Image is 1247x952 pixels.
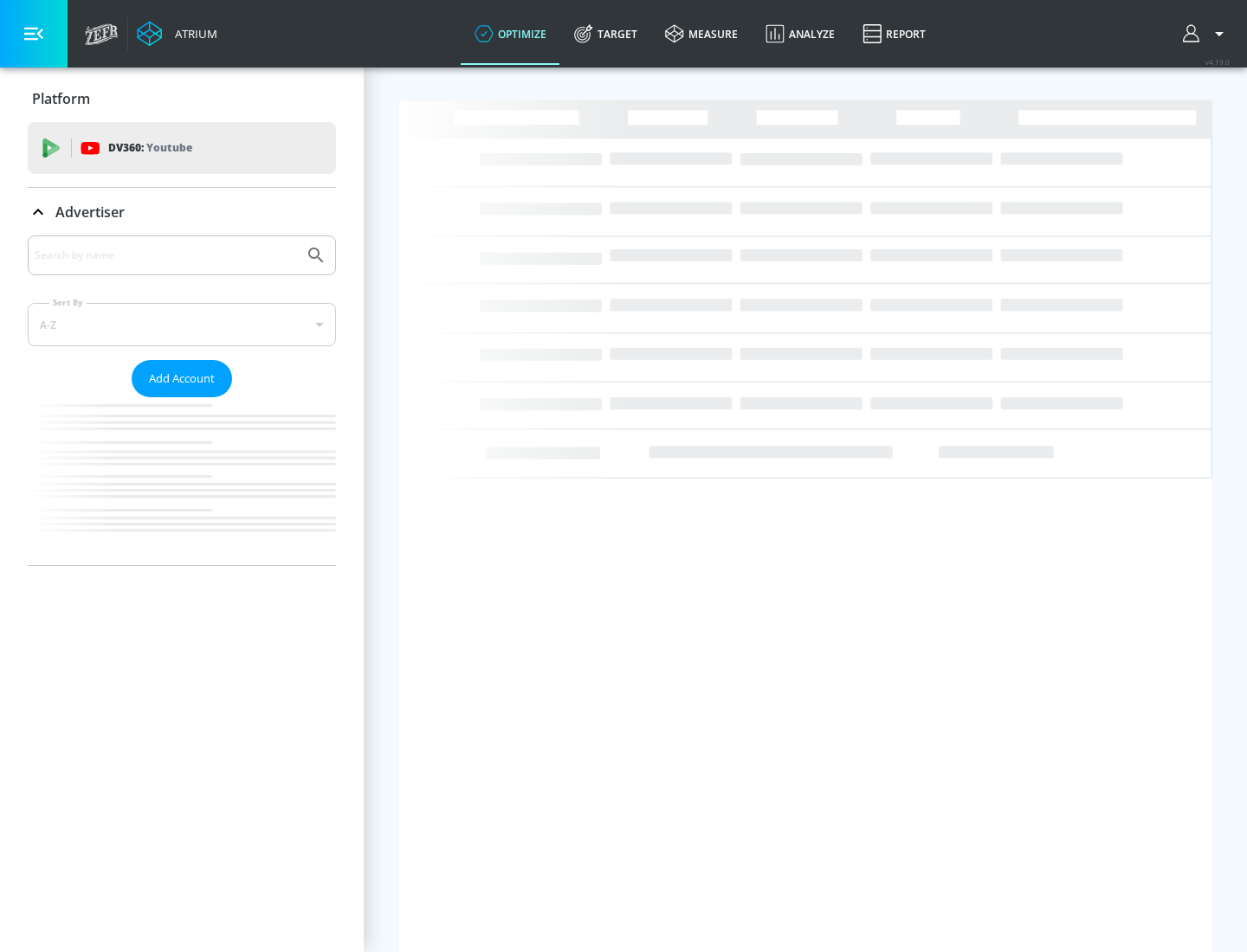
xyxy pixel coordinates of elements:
div: Advertiser [28,188,336,236]
a: Atrium [137,21,217,47]
a: optimize [461,3,560,65]
span: v 4.19.0 [1205,57,1230,67]
nav: list of Advertiser [28,397,336,565]
div: A-Z [28,303,336,346]
label: Sort By [49,297,87,308]
span: Add Account [149,369,215,389]
div: Platform [28,74,336,123]
p: DV360: [108,138,192,158]
input: Search by name [35,244,297,267]
a: Report [849,3,940,65]
a: Analyze [752,3,849,65]
div: Advertiser [28,235,336,565]
p: Platform [32,89,90,108]
button: Add Account [132,360,232,397]
p: Youtube [146,138,192,157]
a: Target [560,3,651,65]
a: measure [651,3,752,65]
p: Advertiser [55,203,125,222]
div: Atrium [168,26,217,42]
div: DV360: Youtube [28,122,336,174]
